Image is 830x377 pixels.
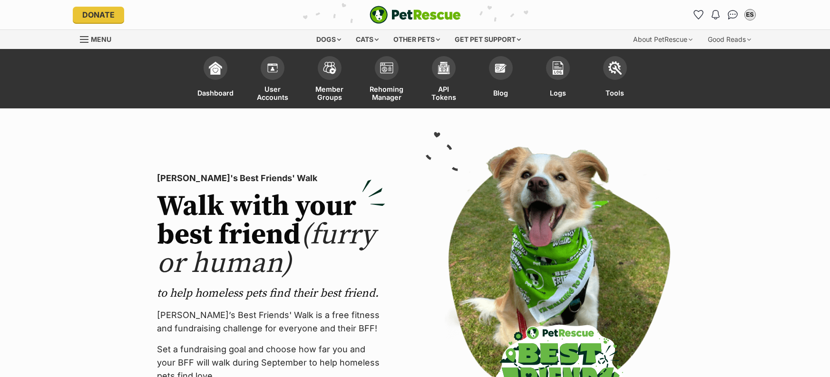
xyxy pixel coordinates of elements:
span: Rehoming Manager [370,85,403,101]
img: logo-e224e6f780fb5917bec1dbf3a21bbac754714ae5b6737aabdf751b685950b380.svg [370,6,461,24]
div: About PetRescue [626,30,699,49]
img: notifications-46538b983faf8c2785f20acdc204bb7945ddae34d4c08c2a6579f10ce5e182be.svg [712,10,719,19]
p: to help homeless pets find their best friend. [157,286,385,301]
a: Logs [529,51,586,108]
img: blogs-icon-e71fceff818bbaa76155c998696f2ea9b8fc06abc828b24f45ee82a475c2fd99.svg [494,61,508,75]
div: ES [745,10,755,19]
p: [PERSON_NAME]'s Best Friends' Walk [157,172,385,185]
img: members-icon-d6bcda0bfb97e5ba05b48644448dc2971f67d37433e5abca221da40c41542bd5.svg [266,61,279,75]
a: PetRescue [370,6,461,24]
span: Member Groups [313,85,346,101]
span: API Tokens [427,85,460,101]
a: Rehoming Manager [358,51,415,108]
img: logs-icon-5bf4c29380941ae54b88474b1138927238aebebbc450bc62c8517511492d5a22.svg [551,61,565,75]
div: Get pet support [448,30,527,49]
a: Menu [80,30,118,47]
div: Dogs [310,30,348,49]
span: User Accounts [256,85,289,101]
a: Blog [472,51,529,108]
span: Tools [605,85,624,101]
div: Cats [349,30,385,49]
ul: Account quick links [691,7,758,22]
img: team-members-icon-5396bd8760b3fe7c0b43da4ab00e1e3bb1a5d9ba89233759b79545d2d3fc5d0d.svg [323,62,336,74]
button: Notifications [708,7,723,22]
img: group-profile-icon-3fa3cf56718a62981997c0bc7e787c4b2cf8bcc04b72c1350f741eb67cf2f40e.svg [380,62,393,74]
a: Member Groups [301,51,358,108]
a: Tools [586,51,644,108]
div: Other pets [387,30,447,49]
img: api-icon-849e3a9e6f871e3acf1f60245d25b4cd0aad652aa5f5372336901a6a67317bd8.svg [437,61,450,75]
span: Menu [91,35,111,43]
span: Logs [550,85,566,101]
a: API Tokens [415,51,472,108]
a: Donate [73,7,124,23]
img: chat-41dd97257d64d25036548639549fe6c8038ab92f7586957e7f3b1b290dea8141.svg [728,10,738,19]
a: Dashboard [187,51,244,108]
a: Conversations [725,7,741,22]
p: [PERSON_NAME]’s Best Friends' Walk is a free fitness and fundraising challenge for everyone and t... [157,309,385,335]
img: tools-icon-677f8b7d46040df57c17cb185196fc8e01b2b03676c49af7ba82c462532e62ee.svg [608,61,622,75]
a: User Accounts [244,51,301,108]
h2: Walk with your best friend [157,193,385,278]
a: Favourites [691,7,706,22]
button: My account [742,7,758,22]
span: (furry or human) [157,217,375,281]
img: dashboard-icon-eb2f2d2d3e046f16d808141f083e7271f6b2e854fb5c12c21221c1fb7104beca.svg [209,61,222,75]
span: Blog [493,85,508,101]
div: Good Reads [701,30,758,49]
span: Dashboard [197,85,234,101]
